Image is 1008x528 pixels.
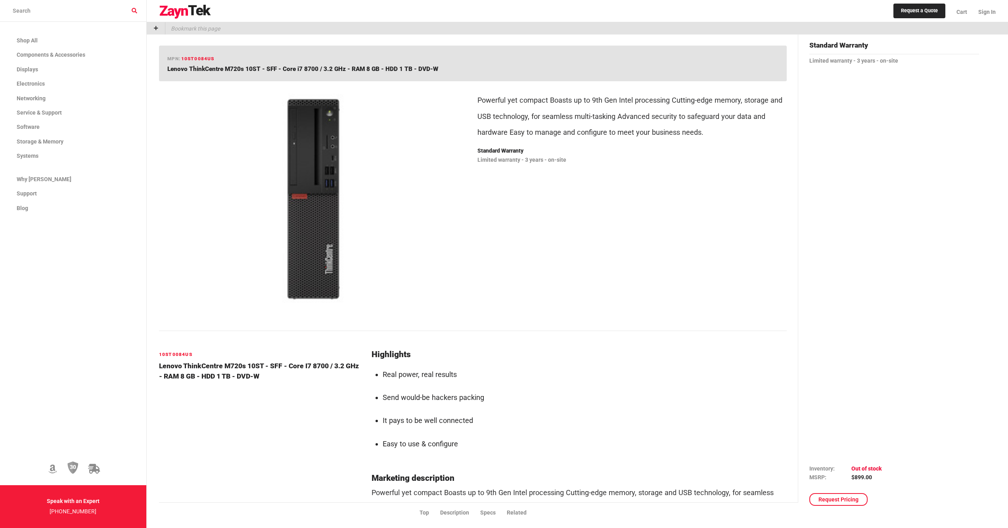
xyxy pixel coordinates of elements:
h6: 10ST0084US [159,351,362,358]
img: 30 Day Return Policy [67,461,79,474]
p: Limited warranty - 3 years - on-site [477,155,787,165]
li: Description [440,508,480,517]
strong: Speak with an Expert [47,498,100,504]
a: Request a Quote [893,4,945,19]
span: Lenovo ThinkCentre M720s 10ST - SFF - Core i7 8700 / 3.2 GHz - RAM 8 GB - HDD 1 TB - DVD-W [167,65,438,73]
span: Components & Accessories [17,52,85,58]
h6: mpn: [167,55,215,63]
p: Standard Warranty [477,146,787,156]
h2: Marketing description [372,474,787,483]
a: Request Pricing [809,493,868,506]
span: Displays [17,66,38,73]
img: 10ST0084US -- Lenovo ThinkCentre M720s 10ST - SFF - Core i7 8700 / 3.2 GHz - RAM 8 GB - HDD 1 TB ... [165,88,462,310]
a: Cart [951,2,973,22]
span: Software [17,124,40,130]
span: Blog [17,205,28,211]
a: [PHONE_NUMBER] [50,508,96,515]
td: $899.00 [851,473,882,482]
span: Electronics [17,80,45,87]
li: Related [507,508,538,517]
li: Top [420,508,440,517]
span: Out of stock [851,465,882,472]
img: logo [159,5,211,19]
span: Networking [17,95,46,101]
a: Sign In [973,2,996,22]
span: Shop All [17,37,38,44]
span: Support [17,190,37,197]
td: MSRP [809,473,851,482]
h4: Lenovo ThinkCentre M720s 10ST - SFF - Core i7 8700 / 3.2 GHz - RAM 8 GB - HDD 1 TB - DVD-W [159,361,362,382]
p: Limited warranty - 3 years - on-site [809,56,979,66]
h4: Standard Warranty [809,40,979,54]
li: Real power, real results [383,367,787,383]
li: Send would-be hackers packing [383,390,787,406]
li: Specs [480,508,507,517]
span: Storage & Memory [17,138,63,145]
span: Why [PERSON_NAME] [17,176,71,182]
span: Service & Support [17,109,62,116]
span: 10ST0084US [181,56,215,61]
li: Easy to use & configure [383,436,787,452]
p: Powerful yet compact Boasts up to 9th Gen Intel processing Cutting-edge memory, storage and USB t... [477,92,787,140]
span: Cart [956,9,967,15]
p: Bookmark this page [165,22,220,34]
li: It pays to be well connected [383,413,787,429]
td: Inventory [809,464,851,473]
span: Systems [17,153,38,159]
h2: Highlights [372,350,787,360]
